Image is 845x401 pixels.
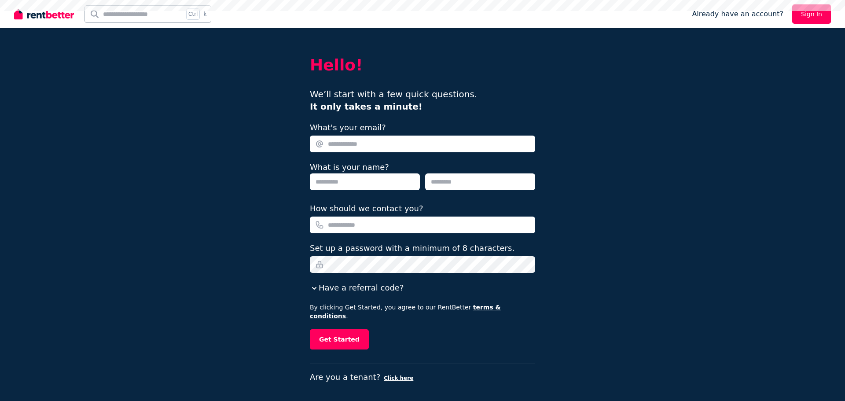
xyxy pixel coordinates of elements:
img: RentBetter [14,7,74,21]
span: We’ll start with a few quick questions. [310,89,477,112]
span: k [203,11,206,18]
p: Are you a tenant? [310,371,535,383]
b: It only takes a minute! [310,101,422,112]
button: Have a referral code? [310,282,404,294]
p: By clicking Get Started, you agree to our RentBetter . [310,303,535,320]
label: What is your name? [310,162,389,172]
span: Already have an account? [692,9,783,19]
button: Click here [384,375,413,382]
a: Sign In [792,4,831,24]
span: Ctrl [186,8,200,20]
label: What's your email? [310,121,386,134]
button: Get Started [310,329,369,349]
label: Set up a password with a minimum of 8 characters. [310,242,514,254]
label: How should we contact you? [310,202,423,215]
h2: Hello! [310,56,535,74]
